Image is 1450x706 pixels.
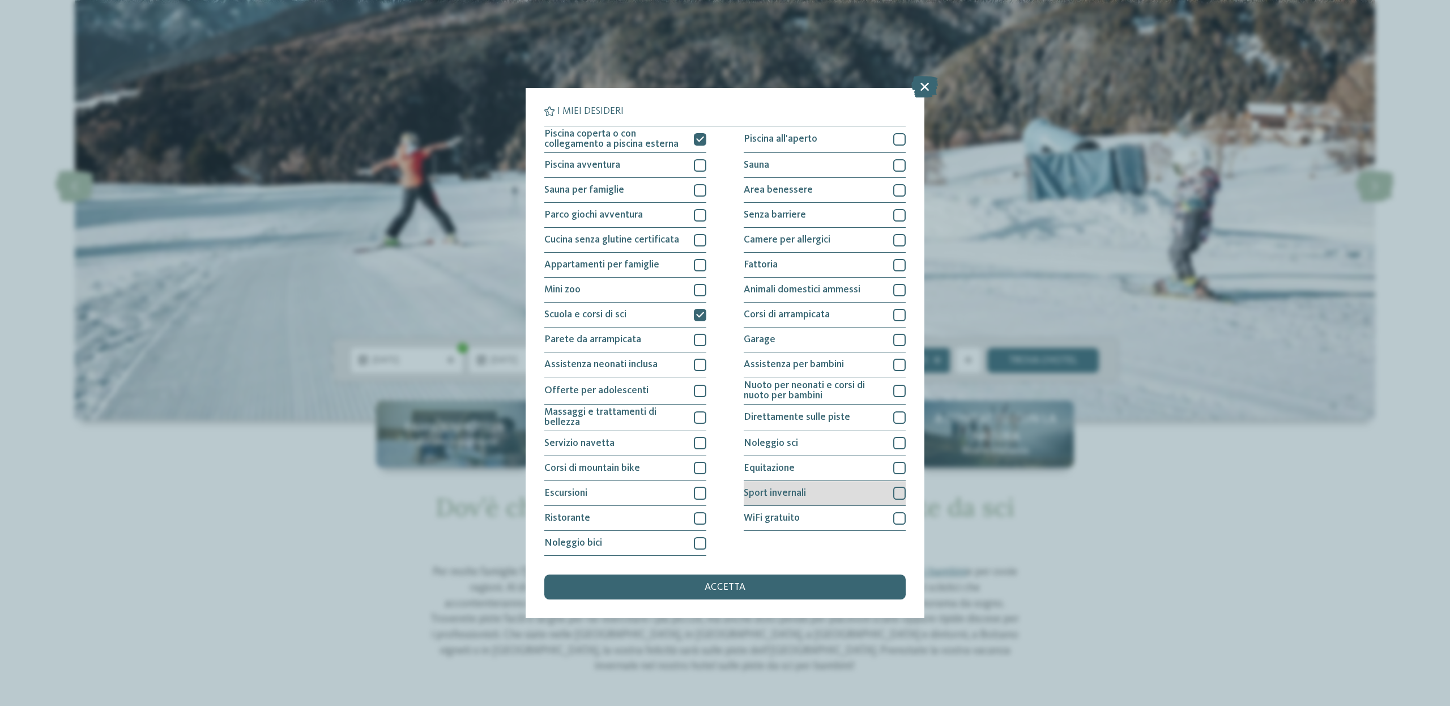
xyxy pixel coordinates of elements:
[744,513,800,524] span: WiFi gratuito
[544,513,590,524] span: Ristorante
[544,260,659,270] span: Appartamenti per famiglie
[744,285,860,295] span: Animali domestici ammessi
[544,335,641,345] span: Parete da arrampicata
[544,285,581,295] span: Mini zoo
[544,129,685,149] span: Piscina coperta o con collegamento a piscina esterna
[544,488,587,499] span: Escursioni
[744,360,844,370] span: Assistenza per bambini
[544,160,620,171] span: Piscina avventura
[544,386,649,396] span: Offerte per adolescenti
[544,310,626,320] span: Scuola e corsi di sci
[544,538,602,548] span: Noleggio bici
[744,210,806,220] span: Senza barriere
[557,107,624,117] span: I miei desideri
[744,412,850,423] span: Direttamente sulle piste
[744,463,795,474] span: Equitazione
[744,335,775,345] span: Garage
[544,463,640,474] span: Corsi di mountain bike
[744,185,813,195] span: Area benessere
[544,210,643,220] span: Parco giochi avventura
[744,160,769,171] span: Sauna
[744,381,884,401] span: Nuoto per neonati e corsi di nuoto per bambini
[544,185,624,195] span: Sauna per famiglie
[744,310,830,320] span: Corsi di arrampicata
[544,235,679,245] span: Cucina senza glutine certificata
[744,439,798,449] span: Noleggio sci
[544,439,615,449] span: Servizio navetta
[544,407,685,427] span: Massaggi e trattamenti di bellezza
[744,488,806,499] span: Sport invernali
[744,134,817,144] span: Piscina all'aperto
[744,260,778,270] span: Fattoria
[744,235,830,245] span: Camere per allergici
[705,582,745,593] span: accetta
[544,360,658,370] span: Assistenza neonati inclusa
